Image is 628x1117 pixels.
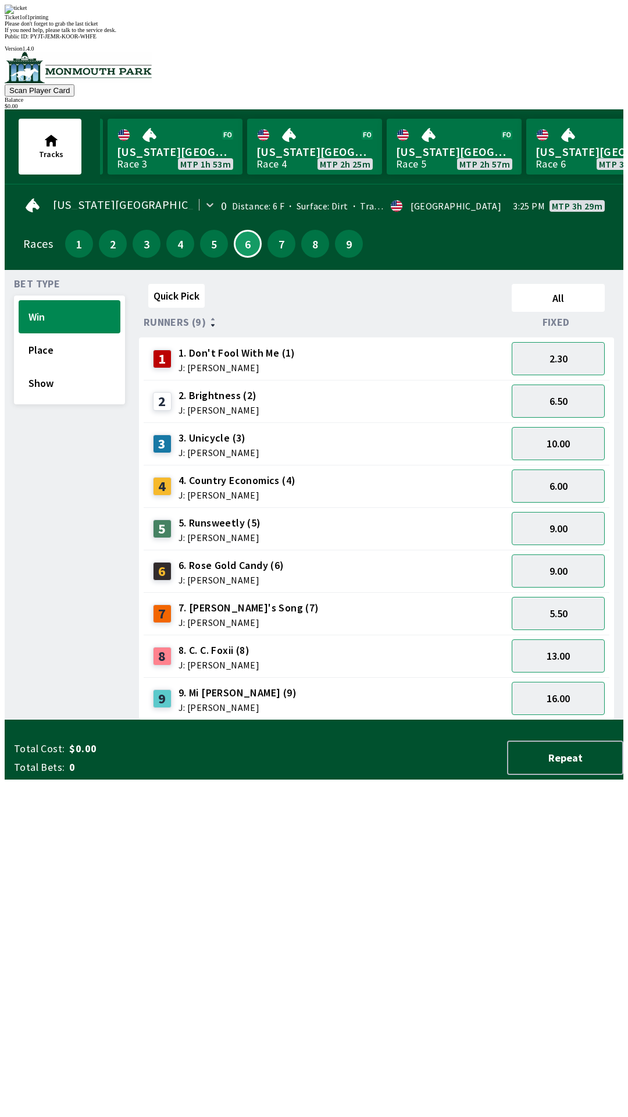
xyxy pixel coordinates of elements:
div: 5 [153,520,172,538]
span: Quick Pick [154,289,199,303]
div: Race 5 [396,159,426,169]
a: [US_STATE][GEOGRAPHIC_DATA]Race 4MTP 2h 25m [247,119,382,175]
button: 5.50 [512,597,605,630]
span: J: [PERSON_NAME] [179,533,261,542]
div: [GEOGRAPHIC_DATA] [411,201,501,211]
button: 6 [234,230,262,258]
img: venue logo [5,52,152,83]
div: Balance [5,97,623,103]
span: Total Cost: [14,742,65,756]
div: 3 [153,435,172,453]
span: $0.00 [69,742,252,756]
span: J: [PERSON_NAME] [179,660,259,670]
span: 9.00 [549,522,568,535]
span: [US_STATE][GEOGRAPHIC_DATA] [117,144,233,159]
button: Tracks [19,119,81,175]
span: 6. Rose Gold Candy (6) [179,558,284,573]
div: Public ID: [5,33,623,40]
button: 9 [335,230,363,258]
span: Surface: Dirt [284,200,348,212]
span: 9.00 [549,564,568,578]
span: J: [PERSON_NAME] [179,575,284,585]
button: Repeat [507,741,623,775]
span: J: [PERSON_NAME] [179,703,297,712]
span: J: [PERSON_NAME] [179,363,295,372]
div: 0 [221,201,227,211]
button: 6.00 [512,469,605,503]
button: 13.00 [512,639,605,673]
span: 6.00 [549,479,568,493]
div: $ 0.00 [5,103,623,109]
a: [US_STATE][GEOGRAPHIC_DATA]Race 3MTP 1h 53m [108,119,242,175]
button: 2 [99,230,127,258]
span: Tracks [39,149,63,159]
span: 2.30 [549,352,568,365]
span: 5 [203,240,225,248]
button: 5 [200,230,228,258]
button: Win [19,300,120,333]
span: All [517,291,600,305]
span: Runners (9) [144,318,206,327]
button: Show [19,367,120,400]
div: 2 [153,392,172,411]
div: 6 [153,562,172,581]
button: 3 [133,230,160,258]
button: 9.00 [512,554,605,588]
span: J: [PERSON_NAME] [179,405,259,415]
span: 9. Mi [PERSON_NAME] (9) [179,685,297,700]
div: Race 4 [256,159,287,169]
span: Place [28,343,110,357]
span: 6.50 [549,394,568,408]
span: 9 [338,240,360,248]
span: 2 [102,240,124,248]
span: 4. Country Economics (4) [179,473,296,488]
span: [US_STATE][GEOGRAPHIC_DATA] [396,144,512,159]
span: J: [PERSON_NAME] [179,490,296,500]
a: [US_STATE][GEOGRAPHIC_DATA]Race 5MTP 2h 57m [387,119,522,175]
span: 13.00 [547,649,570,663]
button: 1 [65,230,93,258]
button: All [512,284,605,312]
span: 7. [PERSON_NAME]'s Song (7) [179,600,319,616]
span: Track Condition: Fast [348,200,449,212]
span: MTP 1h 53m [180,159,231,169]
button: 4 [166,230,194,258]
button: Scan Player Card [5,84,74,97]
div: Runners (9) [144,316,507,328]
span: PYJT-JEMR-KOOR-WHFE [30,33,97,40]
span: 3 [135,240,158,248]
div: Fixed [507,316,609,328]
button: 2.30 [512,342,605,375]
div: Race 6 [536,159,566,169]
div: Ticket 1 of 1 printing [5,14,623,20]
div: Please don't forget to grab the last ticket [5,20,623,27]
span: 8. C. C. Foxii (8) [179,643,259,658]
img: ticket [5,5,27,14]
button: 6.50 [512,385,605,418]
span: MTP 3h 29m [552,201,602,211]
span: Total Bets: [14,760,65,774]
button: 9.00 [512,512,605,545]
span: Distance: 6 F [232,200,284,212]
div: 1 [153,350,172,368]
div: Race 3 [117,159,147,169]
button: 16.00 [512,682,605,715]
span: Fixed [543,318,570,327]
span: Bet Type [14,279,60,289]
button: 8 [301,230,329,258]
span: MTP 2h 57m [459,159,510,169]
span: 10.00 [547,437,570,450]
span: 3:25 PM [513,201,545,211]
span: MTP 2h 25m [320,159,370,169]
span: [US_STATE][GEOGRAPHIC_DATA] [53,200,227,209]
div: Races [23,239,53,248]
span: Repeat [518,751,613,764]
div: Version 1.4.0 [5,45,623,52]
span: 3. Unicycle (3) [179,431,259,446]
span: 0 [69,760,252,774]
span: 16.00 [547,692,570,705]
button: 7 [267,230,295,258]
button: Place [19,333,120,367]
span: 7 [270,240,292,248]
div: 7 [153,604,172,623]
